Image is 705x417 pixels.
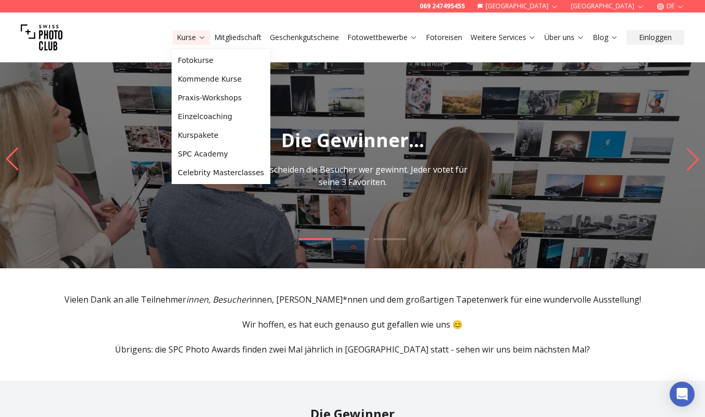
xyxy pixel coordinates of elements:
[28,293,677,306] p: Vielen Dank an alle Teilnehmer innen, [PERSON_NAME]*nnen und dem großartigen Tapetenwerk für eine...
[28,318,677,331] p: Wir hoffen, es hat euch genauso gut gefallen wie uns 😊
[177,32,206,43] a: Kurse
[466,30,540,45] button: Weitere Services
[28,343,677,356] p: Übrigens: die SPC Photo Awards finden zwei Mal jährlich in [GEOGRAPHIC_DATA] statt - sehen wir un...
[343,30,422,45] button: Fotowettbewerbe
[670,382,695,407] div: Open Intercom Messenger
[174,51,268,70] a: Fotokurse
[174,126,268,145] a: Kurspakete
[174,163,268,182] a: Celebrity Masterclasses
[186,294,250,305] em: innen, Besucher
[174,107,268,126] a: Einzelcoaching
[347,32,417,43] a: Fotowettbewerbe
[173,30,210,45] button: Kurse
[422,30,466,45] button: Fotoreisen
[214,32,262,43] a: Mitgliedschaft
[270,32,339,43] a: Geschenkgutscheine
[21,17,62,58] img: Swiss photo club
[210,30,266,45] button: Mitgliedschaft
[626,30,684,45] button: Einloggen
[540,30,589,45] button: Über uns
[426,32,462,43] a: Fotoreisen
[593,32,618,43] a: Blog
[174,88,268,107] a: Praxis-Workshops
[174,145,268,163] a: SPC Academy
[174,70,268,88] a: Kommende Kurse
[544,32,584,43] a: Über uns
[471,32,536,43] a: Weitere Services
[420,2,465,10] a: 069 247495455
[236,163,469,188] p: Hier entscheiden die Besucher wer gewinnt. Jeder votet für seine 3 Favoriten.
[589,30,622,45] button: Blog
[266,30,343,45] button: Geschenkgutscheine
